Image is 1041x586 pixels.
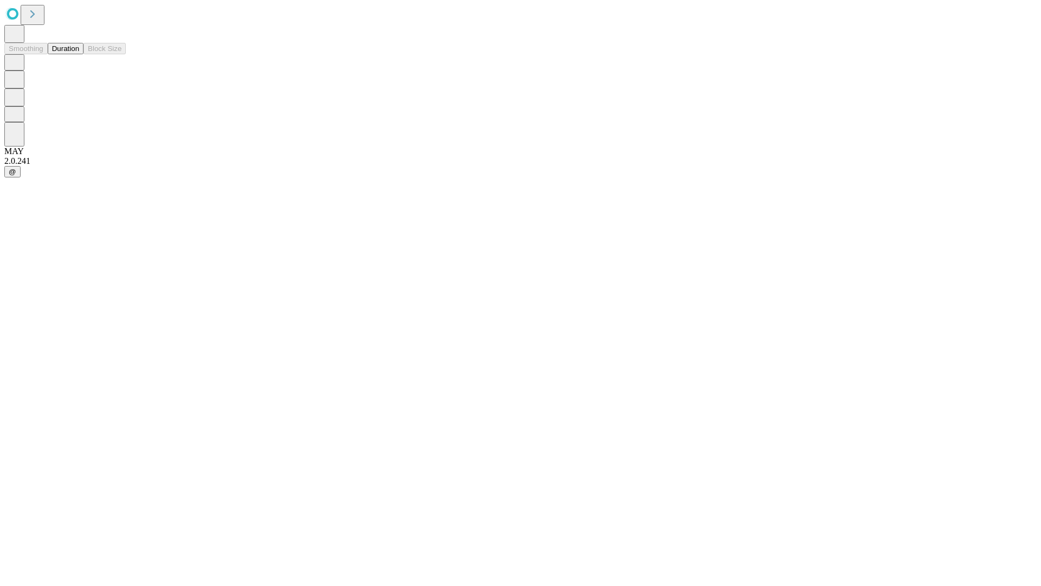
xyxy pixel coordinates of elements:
button: Block Size [83,43,126,54]
button: Duration [48,43,83,54]
div: 2.0.241 [4,156,1037,166]
button: Smoothing [4,43,48,54]
button: @ [4,166,21,177]
span: @ [9,168,16,176]
div: MAY [4,146,1037,156]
